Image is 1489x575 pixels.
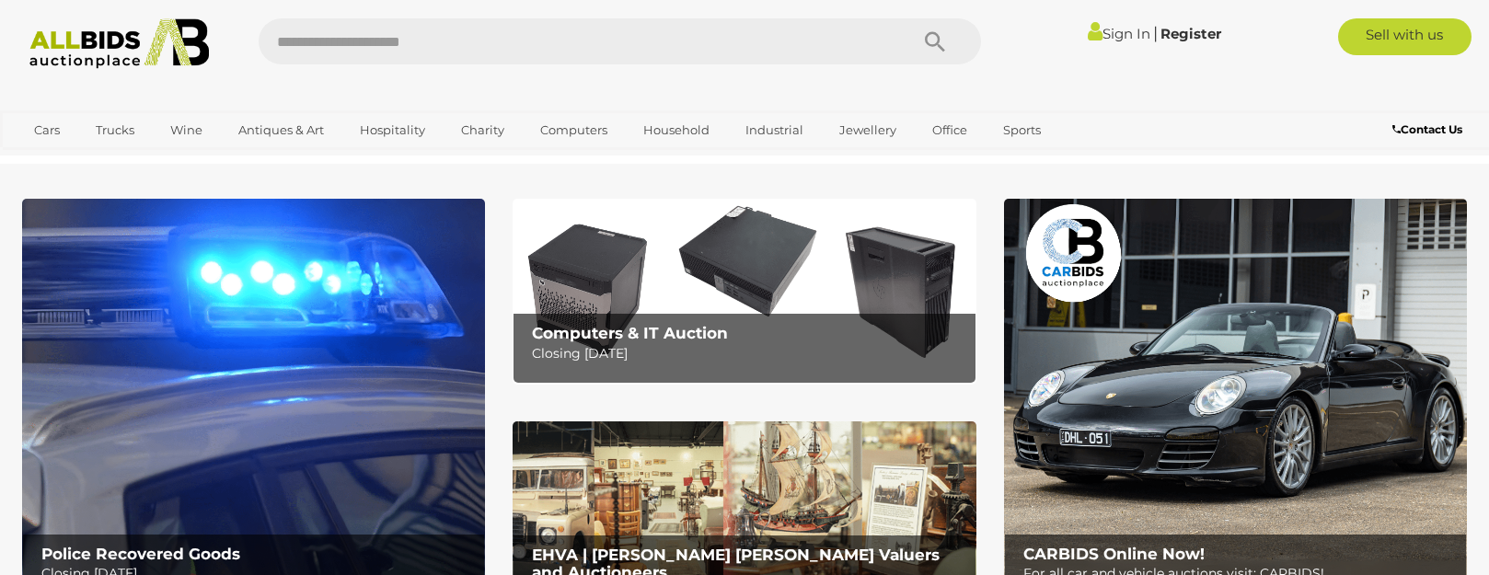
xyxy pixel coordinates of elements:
[1392,120,1467,140] a: Contact Us
[226,115,336,145] a: Antiques & Art
[528,115,619,145] a: Computers
[1023,545,1205,563] b: CARBIDS Online Now!
[1338,18,1472,55] a: Sell with us
[1392,122,1462,136] b: Contact Us
[920,115,979,145] a: Office
[41,545,240,563] b: Police Recovered Goods
[348,115,437,145] a: Hospitality
[889,18,981,64] button: Search
[158,115,214,145] a: Wine
[991,115,1053,145] a: Sports
[84,115,146,145] a: Trucks
[827,115,908,145] a: Jewellery
[532,342,965,365] p: Closing [DATE]
[449,115,516,145] a: Charity
[1088,25,1150,42] a: Sign In
[1153,23,1158,43] span: |
[513,199,975,384] img: Computers & IT Auction
[22,115,72,145] a: Cars
[631,115,721,145] a: Household
[1160,25,1221,42] a: Register
[532,324,728,342] b: Computers & IT Auction
[513,199,975,384] a: Computers & IT Auction Computers & IT Auction Closing [DATE]
[19,18,219,69] img: Allbids.com.au
[733,115,815,145] a: Industrial
[22,145,177,176] a: [GEOGRAPHIC_DATA]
